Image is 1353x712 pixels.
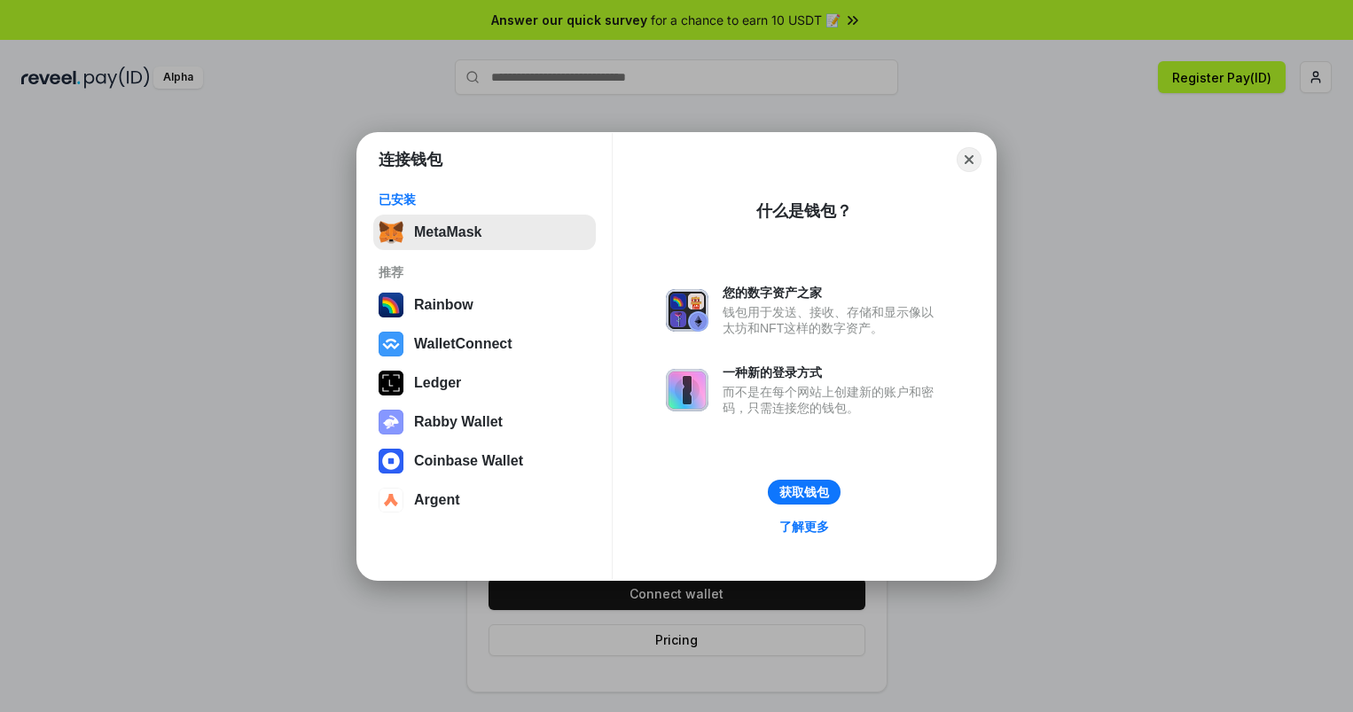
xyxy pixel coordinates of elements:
div: 您的数字资产之家 [723,285,942,301]
div: Argent [414,492,460,508]
button: Ledger [373,365,596,401]
div: 了解更多 [779,519,829,535]
img: svg+xml,%3Csvg%20width%3D%22120%22%20height%3D%22120%22%20viewBox%3D%220%200%20120%20120%22%20fil... [379,293,403,317]
button: Rabby Wallet [373,404,596,440]
div: 一种新的登录方式 [723,364,942,380]
img: svg+xml,%3Csvg%20fill%3D%22none%22%20height%3D%2233%22%20viewBox%3D%220%200%2035%2033%22%20width%... [379,220,403,245]
img: svg+xml,%3Csvg%20xmlns%3D%22http%3A%2F%2Fwww.w3.org%2F2000%2Fsvg%22%20width%3D%2228%22%20height%3... [379,371,403,395]
div: 获取钱包 [779,484,829,500]
img: svg+xml,%3Csvg%20width%3D%2228%22%20height%3D%2228%22%20viewBox%3D%220%200%2028%2028%22%20fill%3D... [379,332,403,356]
div: MetaMask [414,224,481,240]
img: svg+xml,%3Csvg%20width%3D%2228%22%20height%3D%2228%22%20viewBox%3D%220%200%2028%2028%22%20fill%3D... [379,488,403,512]
img: svg+xml,%3Csvg%20xmlns%3D%22http%3A%2F%2Fwww.w3.org%2F2000%2Fsvg%22%20fill%3D%22none%22%20viewBox... [666,289,708,332]
div: 钱包用于发送、接收、存储和显示像以太坊和NFT这样的数字资产。 [723,304,942,336]
button: MetaMask [373,215,596,250]
button: WalletConnect [373,326,596,362]
img: svg+xml,%3Csvg%20xmlns%3D%22http%3A%2F%2Fwww.w3.org%2F2000%2Fsvg%22%20fill%3D%22none%22%20viewBox... [379,410,403,434]
div: Rainbow [414,297,473,313]
div: 什么是钱包？ [756,200,852,222]
img: svg+xml,%3Csvg%20width%3D%2228%22%20height%3D%2228%22%20viewBox%3D%220%200%2028%2028%22%20fill%3D... [379,449,403,473]
div: Coinbase Wallet [414,453,523,469]
button: Coinbase Wallet [373,443,596,479]
button: Close [957,147,982,172]
div: WalletConnect [414,336,512,352]
img: svg+xml,%3Csvg%20xmlns%3D%22http%3A%2F%2Fwww.w3.org%2F2000%2Fsvg%22%20fill%3D%22none%22%20viewBox... [666,369,708,411]
div: 推荐 [379,264,590,280]
button: Argent [373,482,596,518]
button: 获取钱包 [768,480,841,505]
button: Rainbow [373,287,596,323]
div: 而不是在每个网站上创建新的账户和密码，只需连接您的钱包。 [723,384,942,416]
div: Ledger [414,375,461,391]
div: 已安装 [379,192,590,207]
div: Rabby Wallet [414,414,503,430]
a: 了解更多 [769,515,840,538]
h1: 连接钱包 [379,149,442,170]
